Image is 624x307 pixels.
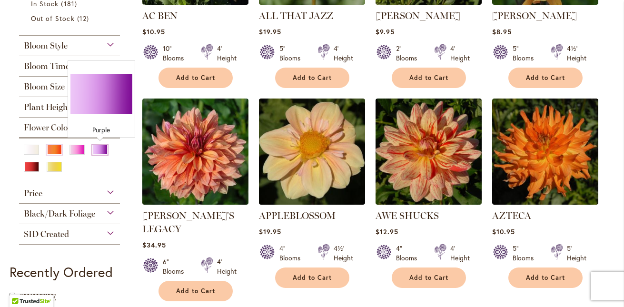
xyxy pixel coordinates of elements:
span: 12 [77,13,91,23]
span: $19.95 [259,227,281,236]
div: 4" Blooms [396,244,423,263]
span: Add to Cart [409,74,448,82]
div: 4½' Height [334,244,353,263]
a: AZTECA [492,198,598,207]
button: Add to Cart [392,267,466,288]
a: SWIFTIE [19,292,56,303]
a: APPLEBLOSSOM [259,210,336,221]
span: Add to Cart [526,274,565,282]
span: SID Created [24,229,69,239]
span: $34.95 [142,240,166,249]
span: Out of Stock [31,14,75,23]
span: $10.95 [492,227,515,236]
button: Add to Cart [508,267,583,288]
span: Bloom Style [24,40,68,51]
iframe: Launch Accessibility Center [7,273,34,300]
button: Add to Cart [158,68,233,88]
span: Bloom Time [24,61,69,71]
span: Add to Cart [409,274,448,282]
div: Purple [70,125,132,135]
span: Add to Cart [293,274,332,282]
span: Bloom Size [24,81,65,92]
a: Out of Stock 12 [31,13,110,23]
button: Add to Cart [158,281,233,301]
button: Add to Cart [275,267,349,288]
a: AWE SHUCKS [376,210,439,221]
a: AC BEN [142,10,178,21]
div: 6" Blooms [163,257,189,276]
span: Add to Cart [526,74,565,82]
img: AZTECA [492,99,598,205]
div: 10" Blooms [163,44,189,63]
img: APPLEBLOSSOM [259,99,365,205]
span: $10.95 [142,27,165,36]
img: Andy's Legacy [142,99,248,205]
div: 4' Height [334,44,353,63]
button: Add to Cart [275,68,349,88]
a: [PERSON_NAME]'S LEGACY [142,210,234,235]
span: $12.95 [376,227,398,236]
div: 2" Blooms [396,44,423,63]
span: Flower Color [24,122,71,133]
span: Price [24,188,42,198]
strong: Recently Ordered [10,263,113,281]
a: AZTECA [492,210,531,221]
span: $8.95 [492,27,512,36]
div: 4' Height [217,44,237,63]
a: ALL THAT JAZZ [259,10,333,21]
span: $9.95 [376,27,395,36]
span: Add to Cart [176,287,215,295]
a: [PERSON_NAME] [376,10,460,21]
a: [PERSON_NAME] [492,10,577,21]
button: Add to Cart [508,68,583,88]
div: 4' Height [217,257,237,276]
a: Andy's Legacy [142,198,248,207]
div: 4½' Height [567,44,586,63]
div: 5" Blooms [513,244,539,263]
span: Plant Height [24,102,70,112]
a: APPLEBLOSSOM [259,198,365,207]
button: Add to Cart [392,68,466,88]
div: 4' Height [450,244,470,263]
a: AWE SHUCKS [376,198,482,207]
div: 4" Blooms [279,244,306,263]
span: Add to Cart [293,74,332,82]
div: 5' Height [567,244,586,263]
div: 5" Blooms [513,44,539,63]
img: AWE SHUCKS [376,99,482,205]
span: Black/Dark Foliage [24,208,95,219]
div: 4' Height [450,44,470,63]
div: 5" Blooms [279,44,306,63]
span: Add to Cart [176,74,215,82]
span: $19.95 [259,27,281,36]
